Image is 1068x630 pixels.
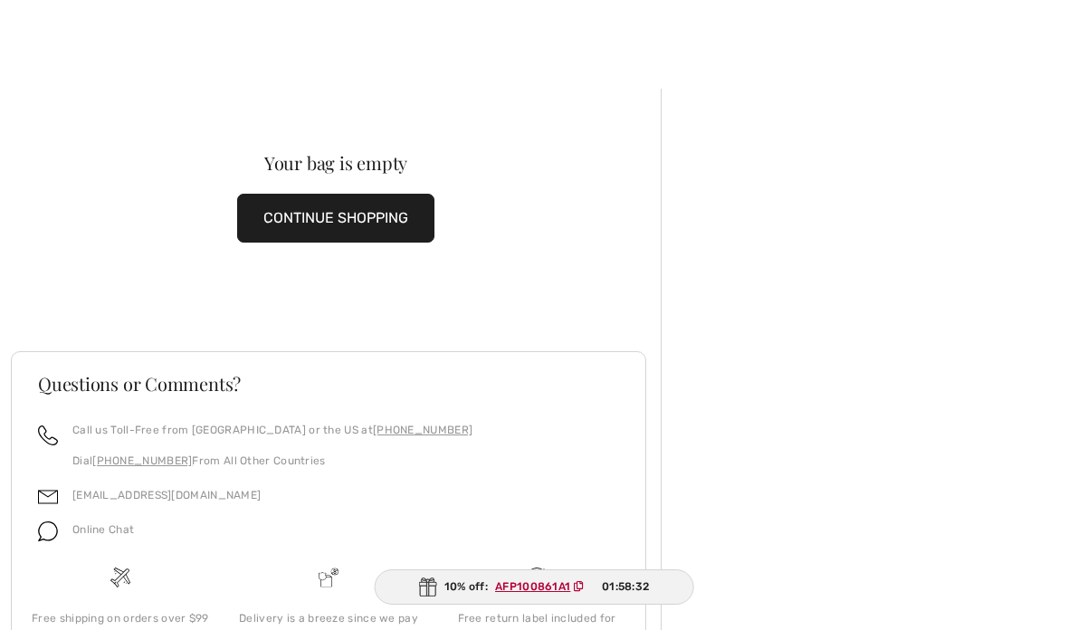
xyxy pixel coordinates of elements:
img: email [38,487,58,507]
a: [PHONE_NUMBER] [92,454,192,467]
img: Free shipping on orders over $99 [527,568,547,587]
img: chat [38,521,58,541]
img: call [38,425,58,445]
p: Dial From All Other Countries [72,453,472,469]
a: [PHONE_NUMBER] [373,424,472,436]
img: Delivery is a breeze since we pay the duties! [319,568,339,587]
div: Free shipping on orders over $99 [31,610,210,626]
ins: AFP100861A1 [495,580,570,593]
img: Gift.svg [419,577,437,597]
a: [EMAIL_ADDRESS][DOMAIN_NAME] [72,489,261,501]
button: CONTINUE SHOPPING [237,194,434,243]
span: 01:58:32 [602,578,649,595]
div: Your bag is empty [43,154,628,172]
img: Free shipping on orders over $99 [110,568,130,587]
h3: Questions or Comments? [38,375,619,393]
p: Call us Toll-Free from [GEOGRAPHIC_DATA] or the US at [72,422,472,438]
span: Online Chat [72,523,134,536]
div: 10% off: [375,569,694,605]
